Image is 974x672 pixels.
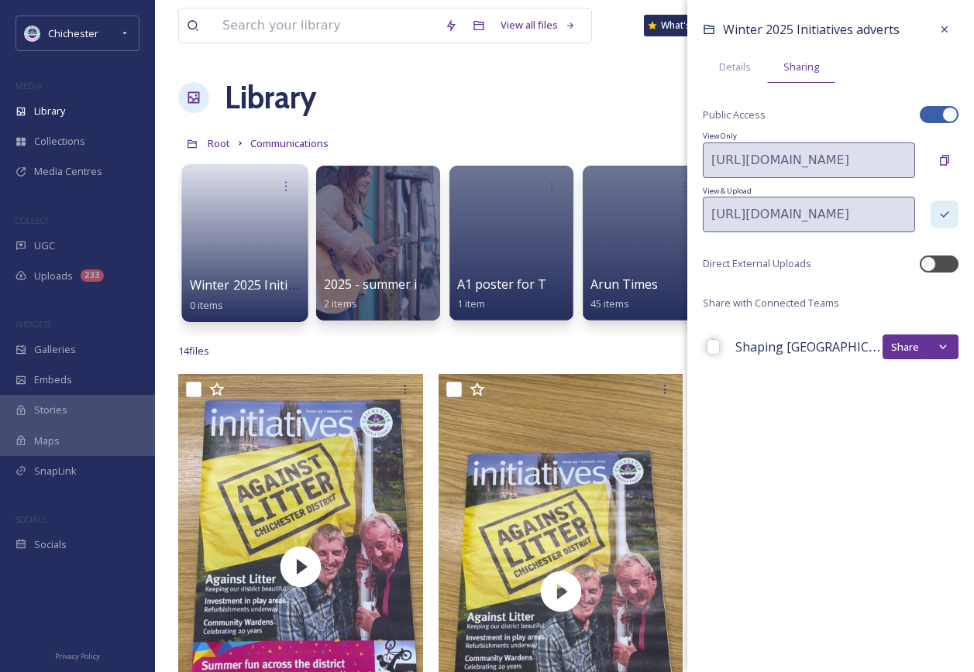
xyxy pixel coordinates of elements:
[208,134,230,153] a: Root
[250,136,329,150] span: Communications
[15,214,49,226] span: COLLECT
[703,186,959,197] span: View & Upload
[208,136,230,150] span: Root
[493,10,583,40] a: View all files
[25,26,40,41] img: Logo_of_Chichester_District_Council.png
[15,80,43,91] span: MEDIA
[215,9,437,43] input: Search your library
[225,74,316,121] a: Library
[34,434,60,448] span: Maps
[324,276,470,293] span: 2025 - summer initiatives
[590,297,629,310] span: 45 items
[34,372,72,387] span: Embeds
[250,134,329,153] a: Communications
[703,256,811,271] span: Direct External Uploads
[324,297,357,310] span: 2 items
[190,276,370,293] span: Winter 2025 Initiatives adverts
[703,296,839,310] span: Share with Connected Teams
[644,15,721,36] a: What's New
[55,646,100,664] a: Privacy Policy
[457,277,807,310] a: A1 poster for The Novium's Hurrah for Shippams exhibition1 item
[81,269,104,282] div: 233
[55,651,100,661] span: Privacy Policy
[457,297,485,310] span: 1 item
[34,134,85,149] span: Collections
[324,277,470,310] a: 2025 - summer initiatives2 items
[34,269,73,283] span: Uploads
[34,342,76,357] span: Galleries
[34,104,65,118] span: Library
[34,537,67,552] span: Socials
[34,238,55,253] span: UGC
[48,26,98,40] span: Chichester
[190,278,370,312] a: Winter 2025 Initiatives adverts0 items
[590,277,658,310] a: Arun Times45 items
[178,344,209,358] span: 14 file s
[34,464,77,478] span: SnapLink
[590,276,658,293] span: Arun Times
[883,334,928,359] button: Share
[190,297,224,311] span: 0 items
[15,318,51,330] span: WIDGETS
[34,164,102,179] span: Media Centres
[15,513,46,525] span: SOCIALS
[457,276,807,293] span: A1 poster for The Novium's Hurrah for Shippams exhibition
[34,403,67,417] span: Stories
